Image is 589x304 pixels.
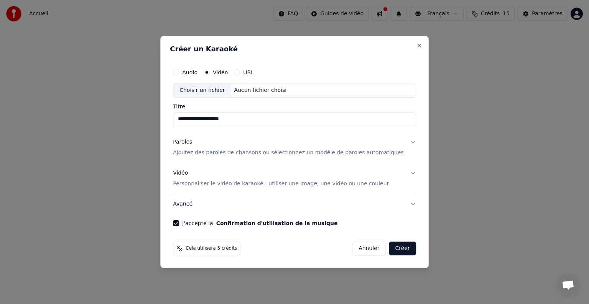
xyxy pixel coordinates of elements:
[173,138,192,146] div: Paroles
[173,149,404,157] p: Ajoutez des paroles de chansons ou sélectionnez un modèle de paroles automatiques
[182,221,337,226] label: J'accepte la
[389,242,416,255] button: Créer
[173,163,416,194] button: VidéoPersonnaliser le vidéo de karaoké : utiliser une image, une vidéo ou une couleur
[216,221,338,226] button: J'accepte la
[186,245,237,252] span: Cela utilisera 5 crédits
[173,180,389,188] p: Personnaliser le vidéo de karaoké : utiliser une image, une vidéo ou une couleur
[213,70,228,75] label: Vidéo
[231,87,290,94] div: Aucun fichier choisi
[170,46,419,52] h2: Créer un Karaoké
[182,70,197,75] label: Audio
[352,242,386,255] button: Annuler
[173,104,416,109] label: Titre
[173,169,389,188] div: Vidéo
[173,83,231,97] div: Choisir un fichier
[243,70,254,75] label: URL
[173,194,416,214] button: Avancé
[173,132,416,163] button: ParolesAjoutez des paroles de chansons ou sélectionnez un modèle de paroles automatiques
